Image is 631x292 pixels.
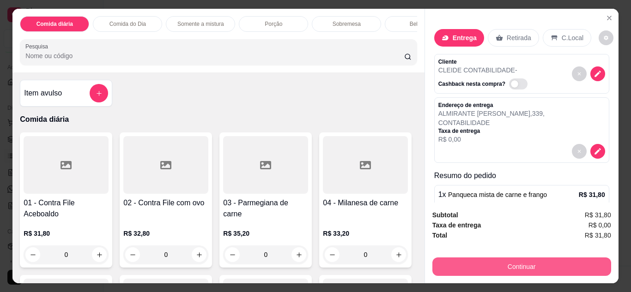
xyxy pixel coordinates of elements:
[438,80,505,88] p: Cashback nesta compra?
[177,20,224,28] p: Somente a mistura
[24,229,109,238] p: R$ 31,80
[123,229,208,238] p: R$ 32,80
[25,42,51,50] label: Pesquisa
[438,135,545,144] p: R$ 0,00
[323,229,408,238] p: R$ 33,20
[323,197,408,209] h4: 04 - Milanesa de carne
[333,20,361,28] p: Sobremesa
[432,221,481,229] strong: Taxa de entrega
[590,66,605,81] button: decrease-product-quantity
[434,170,609,181] p: Resumo do pedido
[572,66,587,81] button: decrease-product-quantity
[20,114,417,125] p: Comida diária
[223,229,308,238] p: R$ 35,20
[599,30,613,45] button: decrease-product-quantity
[109,20,146,28] p: Comida do Dia
[410,20,430,28] p: Bebidas
[223,197,308,220] h4: 03 - Parmegiana de carne
[507,33,531,42] p: Retirada
[90,84,108,102] button: add-separate-item
[438,66,531,75] p: CLEIDE CONTABILIDADE -
[453,33,477,42] p: Entrega
[438,127,545,135] p: Taxa de entrega
[36,20,73,28] p: Comida diária
[24,88,62,99] h4: Item avulso
[448,191,547,198] span: Panqueca mista de carne e frango
[432,257,611,276] button: Continuar
[590,144,605,159] button: decrease-product-quantity
[438,118,545,127] p: CONTABILIDADE
[25,51,404,60] input: Pesquisa
[123,197,208,209] h4: 02 - Contra File com ovo
[572,144,587,159] button: decrease-product-quantity
[589,220,611,230] span: R$ 0,00
[265,20,282,28] p: Porção
[438,58,531,66] p: Cliente
[438,109,545,118] p: ALMIRANTE [PERSON_NAME] , 339 ,
[432,232,447,239] strong: Total
[509,78,531,89] label: Automatic updates
[579,190,605,199] p: R$ 31,80
[562,33,583,42] p: C.Local
[432,211,458,219] strong: Subtotal
[602,11,617,25] button: Close
[438,101,545,109] p: Endereço de entrega
[585,210,611,220] span: R$ 31,80
[438,189,547,200] p: 1 x
[24,197,109,220] h4: 01 - Contra File Aceboaldo
[585,230,611,240] span: R$ 31,80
